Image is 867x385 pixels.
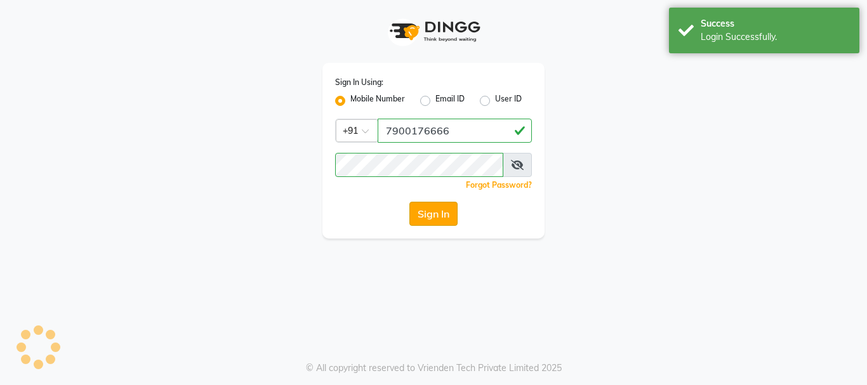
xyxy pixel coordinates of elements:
[335,77,383,88] label: Sign In Using:
[378,119,532,143] input: Username
[335,153,503,177] input: Username
[701,17,850,30] div: Success
[383,13,484,50] img: logo1.svg
[409,202,458,226] button: Sign In
[350,93,405,108] label: Mobile Number
[495,93,522,108] label: User ID
[701,30,850,44] div: Login Successfully.
[466,180,532,190] a: Forgot Password?
[435,93,465,108] label: Email ID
